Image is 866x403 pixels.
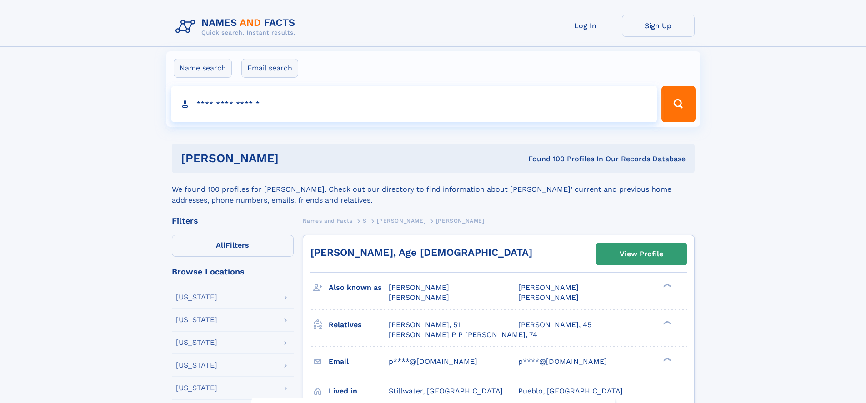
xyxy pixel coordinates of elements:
[216,241,225,249] span: All
[620,244,663,264] div: View Profile
[518,320,591,330] a: [PERSON_NAME], 45
[171,86,658,122] input: search input
[176,384,217,392] div: [US_STATE]
[172,173,695,206] div: We found 100 profiles for [PERSON_NAME]. Check out our directory to find information about [PERSO...
[329,354,389,369] h3: Email
[661,283,672,289] div: ❯
[518,283,579,292] span: [PERSON_NAME]
[661,356,672,362] div: ❯
[363,218,367,224] span: S
[329,383,389,399] h3: Lived in
[622,15,695,37] a: Sign Up
[389,293,449,302] span: [PERSON_NAME]
[329,317,389,333] h3: Relatives
[176,294,217,301] div: [US_STATE]
[181,153,404,164] h1: [PERSON_NAME]
[363,215,367,226] a: S
[549,15,622,37] a: Log In
[389,387,503,395] span: Stillwater, [GEOGRAPHIC_DATA]
[389,283,449,292] span: [PERSON_NAME]
[389,330,537,340] a: [PERSON_NAME] P P [PERSON_NAME], 74
[174,59,232,78] label: Name search
[389,320,460,330] a: [PERSON_NAME], 51
[377,218,425,224] span: [PERSON_NAME]
[172,235,294,257] label: Filters
[176,362,217,369] div: [US_STATE]
[176,339,217,346] div: [US_STATE]
[176,316,217,323] div: [US_STATE]
[172,15,303,39] img: Logo Names and Facts
[329,280,389,295] h3: Also known as
[518,293,579,302] span: [PERSON_NAME]
[518,387,623,395] span: Pueblo, [GEOGRAPHIC_DATA]
[241,59,298,78] label: Email search
[661,319,672,325] div: ❯
[596,243,686,265] a: View Profile
[172,217,294,225] div: Filters
[377,215,425,226] a: [PERSON_NAME]
[172,268,294,276] div: Browse Locations
[436,218,485,224] span: [PERSON_NAME]
[310,247,532,258] a: [PERSON_NAME], Age [DEMOGRAPHIC_DATA]
[661,86,695,122] button: Search Button
[403,154,686,164] div: Found 100 Profiles In Our Records Database
[303,215,353,226] a: Names and Facts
